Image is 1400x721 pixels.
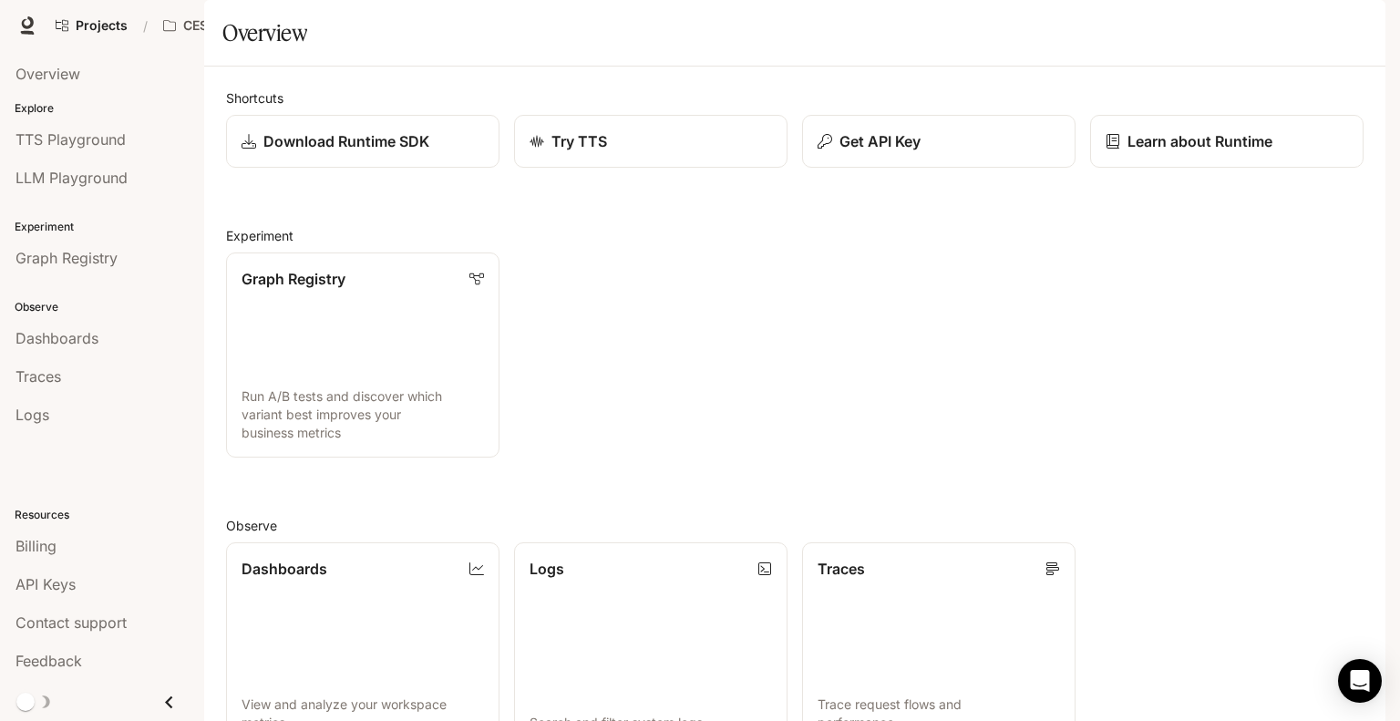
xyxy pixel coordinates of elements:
a: Go to projects [47,7,136,44]
h2: Experiment [226,226,1364,245]
p: Graph Registry [242,268,345,290]
a: Download Runtime SDK [226,115,499,168]
h1: Overview [222,15,307,51]
p: Logs [530,558,564,580]
div: / [136,16,155,36]
a: Learn about Runtime [1090,115,1364,168]
p: Get API Key [839,130,921,152]
h2: Shortcuts [226,88,1364,108]
p: Learn about Runtime [1127,130,1272,152]
a: Try TTS [514,115,787,168]
p: Try TTS [551,130,607,152]
h2: Observe [226,516,1364,535]
span: Projects [76,18,128,34]
p: Run A/B tests and discover which variant best improves your business metrics [242,387,484,442]
p: Download Runtime SDK [263,130,429,152]
button: Get API Key [802,115,1076,168]
p: CES AI Demos [183,18,272,34]
p: Dashboards [242,558,327,580]
a: Graph RegistryRun A/B tests and discover which variant best improves your business metrics [226,252,499,458]
button: All workspaces [155,7,300,44]
p: Traces [818,558,865,580]
div: Open Intercom Messenger [1338,659,1382,703]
